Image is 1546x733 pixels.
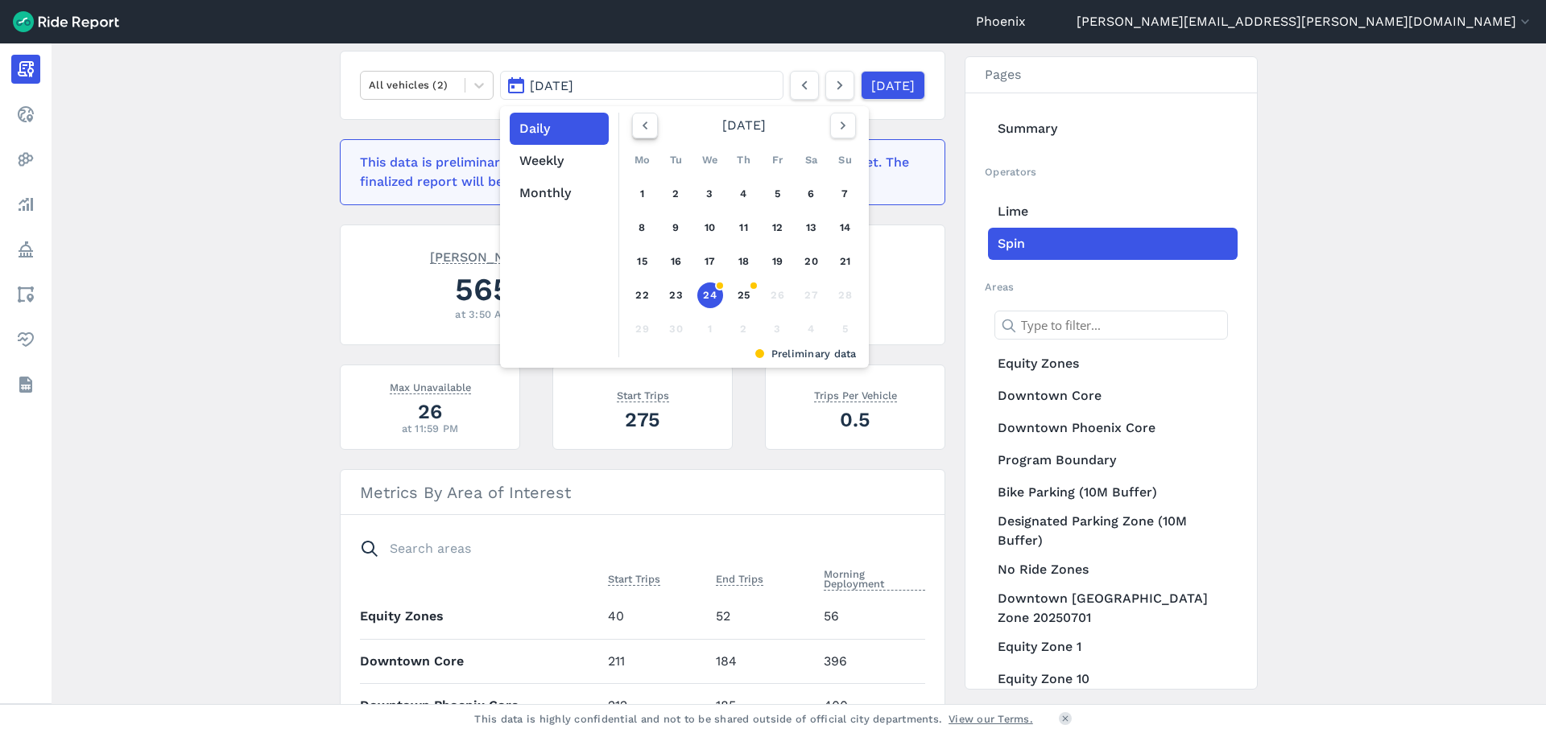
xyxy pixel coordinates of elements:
button: [PERSON_NAME][EMAIL_ADDRESS][PERSON_NAME][DOMAIN_NAME] [1077,12,1533,31]
a: [DATE] [861,71,925,100]
div: 28 [833,282,858,308]
td: 52 [709,595,817,639]
td: 56 [817,595,925,639]
div: 29 [630,316,655,342]
a: 8 [630,215,655,241]
div: Sa [799,147,825,173]
div: Preliminary data [631,346,857,361]
a: 19 [765,249,791,274]
a: Summary [988,113,1238,145]
a: Datasets [11,370,40,399]
a: 2 [663,181,689,207]
td: 212 [601,683,709,727]
div: 1 [697,316,723,342]
a: 18 [731,249,757,274]
a: 4 [731,181,757,207]
div: Th [731,147,757,173]
a: Phoenix [976,12,1026,31]
a: Heatmaps [11,145,40,174]
a: Health [11,325,40,354]
div: Su [833,147,858,173]
a: 16 [663,249,689,274]
th: Equity Zones [360,595,601,639]
button: [DATE] [500,71,783,100]
span: Trips Per Vehicle [814,386,897,402]
div: at 11:59 PM [360,421,500,436]
button: End Trips [716,570,763,589]
a: Analyze [11,190,40,219]
h3: Metrics By Area of Interest [341,470,945,515]
a: 23 [663,282,689,308]
a: 3 [697,181,723,207]
div: This data is preliminary and may be missing events that haven't been reported yet. The finalized ... [360,153,916,191]
a: 13 [799,215,825,241]
a: 10 [697,215,723,241]
td: 400 [817,683,925,727]
a: 24 [697,282,723,308]
a: 17 [697,249,723,274]
a: Equity Zone 10 [988,663,1238,695]
div: 5 [833,316,858,342]
a: View our Terms. [949,711,1033,727]
div: We [697,147,723,173]
th: Downtown Phoenix Core [360,683,601,727]
a: Program Boundary [988,444,1238,476]
a: 7 [833,181,858,207]
span: Morning Deployment [824,565,925,591]
a: 15 [630,249,655,274]
a: 1 [630,181,655,207]
a: Report [11,55,40,84]
div: 26 [360,397,500,426]
div: 565 [360,267,606,311]
div: 3 [765,316,791,342]
a: Policy [11,235,40,264]
a: Spin [988,228,1238,260]
button: Weekly [510,145,609,177]
button: Monthly [510,177,609,209]
h2: Operators [985,164,1238,179]
td: 185 [709,683,817,727]
div: 26 [765,282,791,308]
a: No Ride Zones [988,554,1238,586]
span: Start Trips [608,570,660,586]
div: 0.5 [785,406,925,434]
div: 275 [573,406,713,434]
img: Ride Report [13,11,119,32]
span: [PERSON_NAME] [430,248,537,264]
a: 20 [799,249,825,274]
a: 5 [765,181,791,207]
div: Tu [663,147,689,173]
td: 40 [601,595,709,639]
a: Areas [11,280,40,309]
span: Max Unavailable [390,378,471,394]
a: 14 [833,215,858,241]
button: Morning Deployment [824,565,925,594]
input: Type to filter... [994,311,1228,340]
div: Mo [630,147,655,173]
a: Lime [988,196,1238,228]
a: Designated Parking Zone (10M Buffer) [988,509,1238,554]
a: Downtown [GEOGRAPHIC_DATA] Zone 20250701 [988,586,1238,631]
a: Equity Zones [988,348,1238,380]
a: Downtown Core [988,380,1238,412]
div: 4 [799,316,825,342]
h3: Pages [965,57,1257,93]
span: [DATE] [530,78,573,93]
a: 22 [630,282,655,308]
a: Bike Parking (10M Buffer) [988,476,1238,509]
div: Fr [765,147,791,173]
a: Equity Zone 1 [988,631,1238,663]
a: 11 [731,215,757,241]
div: 2 [731,316,757,342]
a: 12 [765,215,791,241]
div: 30 [663,316,689,342]
a: 6 [799,181,825,207]
div: at 3:50 AM [360,307,606,322]
span: Start Trips [617,386,669,402]
a: Downtown Phoenix Core [988,412,1238,444]
td: 211 [601,639,709,683]
h2: Areas [985,279,1238,294]
input: Search areas [350,534,916,563]
div: [DATE] [626,113,862,138]
a: 25 [731,282,757,308]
